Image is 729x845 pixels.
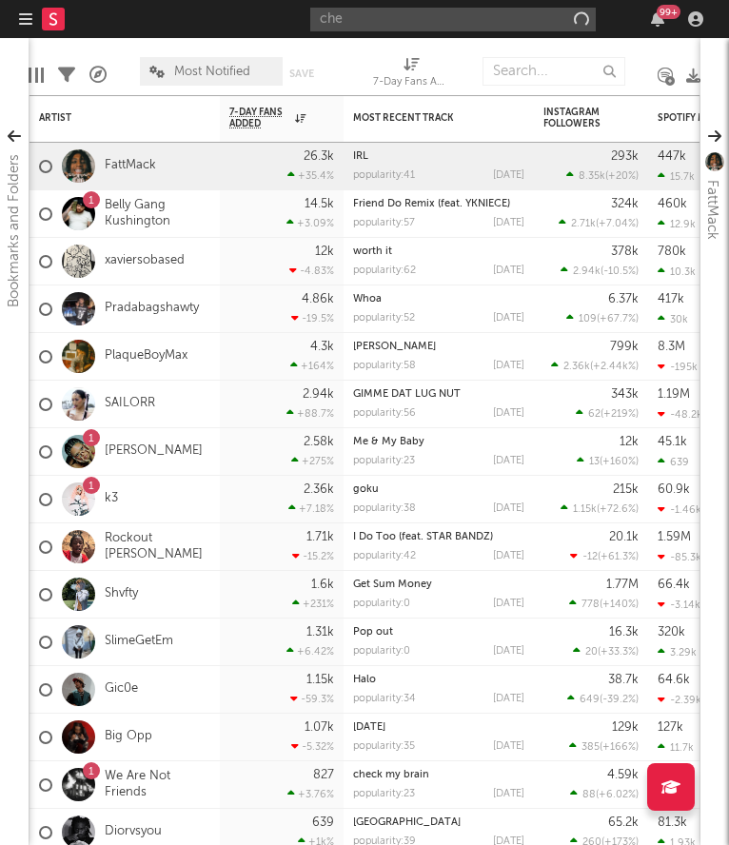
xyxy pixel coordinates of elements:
div: ( ) [566,312,639,324]
input: Search for artists [310,8,596,31]
div: ( ) [570,550,639,562]
div: popularity: 34 [353,694,416,704]
span: 385 [581,742,600,753]
a: goku [353,484,379,495]
div: 60.9k [658,483,690,496]
div: [DATE] [493,646,524,657]
a: Belly Gang Kushington [105,198,210,230]
div: [DATE] [493,408,524,419]
div: popularity: 35 [353,741,415,752]
div: Sunday [353,722,524,733]
a: Pradabagshawty [105,301,199,317]
span: +219 % [603,409,636,420]
div: ( ) [577,455,639,467]
div: -85.3k [658,551,701,563]
a: I Do Too (feat. STAR BANDZ) [353,532,493,542]
div: 64.6k [658,674,690,686]
a: Diorvsyou [105,824,162,840]
a: PlaqueBoyMax [105,348,187,364]
div: -59.3 % [290,693,334,705]
div: [DATE] [493,170,524,181]
a: [PERSON_NAME] [353,342,436,352]
div: Halo [353,675,524,685]
div: 45.1k [658,436,687,448]
div: 324k [611,198,639,210]
div: 1.15k [306,674,334,686]
div: goku [353,484,524,495]
div: 1.07k [305,721,334,734]
span: 8.35k [579,171,605,182]
div: 639 [658,456,689,468]
a: We Are Not Friends [105,769,210,801]
div: 38.7k [608,674,639,686]
div: popularity: 0 [353,646,410,657]
div: 4.59k [607,769,639,781]
div: check my brain [353,770,524,780]
div: popularity: 57 [353,218,415,228]
div: popularity: 0 [353,599,410,609]
div: [DATE] [493,218,524,228]
div: ( ) [561,265,639,277]
div: Yea Yea [353,342,524,352]
div: popularity: 58 [353,361,416,371]
span: +140 % [602,599,636,610]
span: -12 [582,552,598,562]
div: 417k [658,293,684,305]
div: 129k [612,721,639,734]
div: 30k [658,313,688,325]
a: Whoa [353,294,382,305]
a: [DATE] [353,722,385,733]
a: worth it [353,246,392,257]
div: ( ) [551,360,639,372]
a: Shvfty [105,586,138,602]
div: 20.1k [609,531,639,543]
span: +2.44k % [593,362,636,372]
div: FattMack [700,180,723,240]
span: 88 [582,790,596,800]
div: +231 % [292,598,334,610]
div: popularity: 42 [353,551,416,561]
a: k3 [105,491,118,507]
div: Whoa [353,294,524,305]
div: ( ) [570,788,639,800]
div: Artist [39,112,182,124]
span: 7-Day Fans Added [229,107,290,129]
div: ( ) [561,502,639,515]
div: +164 % [290,360,334,372]
div: [DATE] [493,599,524,609]
div: -195k [658,361,698,373]
div: 1.59M [658,531,691,543]
a: SlimeGetEm [105,634,173,650]
div: -1.46k [658,503,701,516]
div: [DATE] [493,313,524,324]
a: Pop out [353,627,393,638]
div: 15.7k [658,170,695,183]
div: popularity: 23 [353,789,415,799]
span: 13 [589,457,600,467]
div: -2.39k [658,694,701,706]
div: 1.31k [306,626,334,639]
div: 1.6k [311,579,334,591]
span: 649 [580,695,600,705]
a: GIMME DAT LUG NUT [353,389,461,400]
div: Most Recent Track [353,112,496,124]
div: 7-Day Fans Added (7-Day Fans Added) [373,71,449,94]
input: Search... [483,57,625,86]
span: 62 [588,409,601,420]
div: 3.29k [658,646,697,658]
a: Me & My Baby [353,437,424,447]
div: +275 % [291,455,334,467]
div: 215k [613,483,639,496]
div: ( ) [566,169,639,182]
div: ( ) [573,645,639,658]
div: 2.94k [303,388,334,401]
div: 65.2k [608,816,639,829]
div: 447k [658,150,686,163]
span: 20 [585,647,598,658]
span: +33.3 % [601,647,636,658]
div: 16.3k [609,626,639,639]
div: 14.5k [305,198,334,210]
a: Get Sum Money [353,580,432,590]
div: 1.19M [658,388,690,401]
span: +160 % [602,457,636,467]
